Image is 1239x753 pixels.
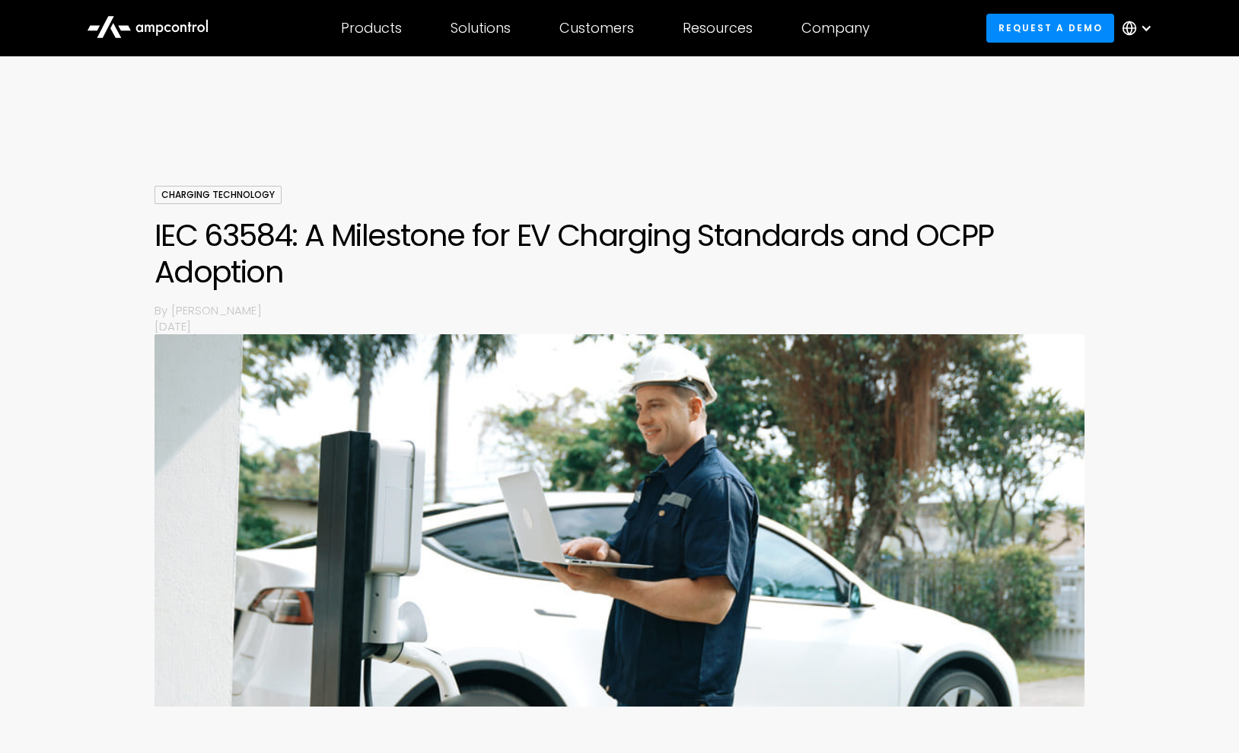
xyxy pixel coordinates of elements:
[154,302,171,318] p: By
[341,20,402,37] div: Products
[154,217,1085,290] h1: IEC 63584: A Milestone for EV Charging Standards and OCPP Adoption
[451,20,511,37] div: Solutions
[559,20,634,37] div: Customers
[801,20,870,37] div: Company
[154,186,282,204] div: Charging Technology
[683,20,753,37] div: Resources
[171,302,1085,318] p: [PERSON_NAME]
[986,14,1114,42] a: Request a demo
[154,318,1085,334] p: [DATE]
